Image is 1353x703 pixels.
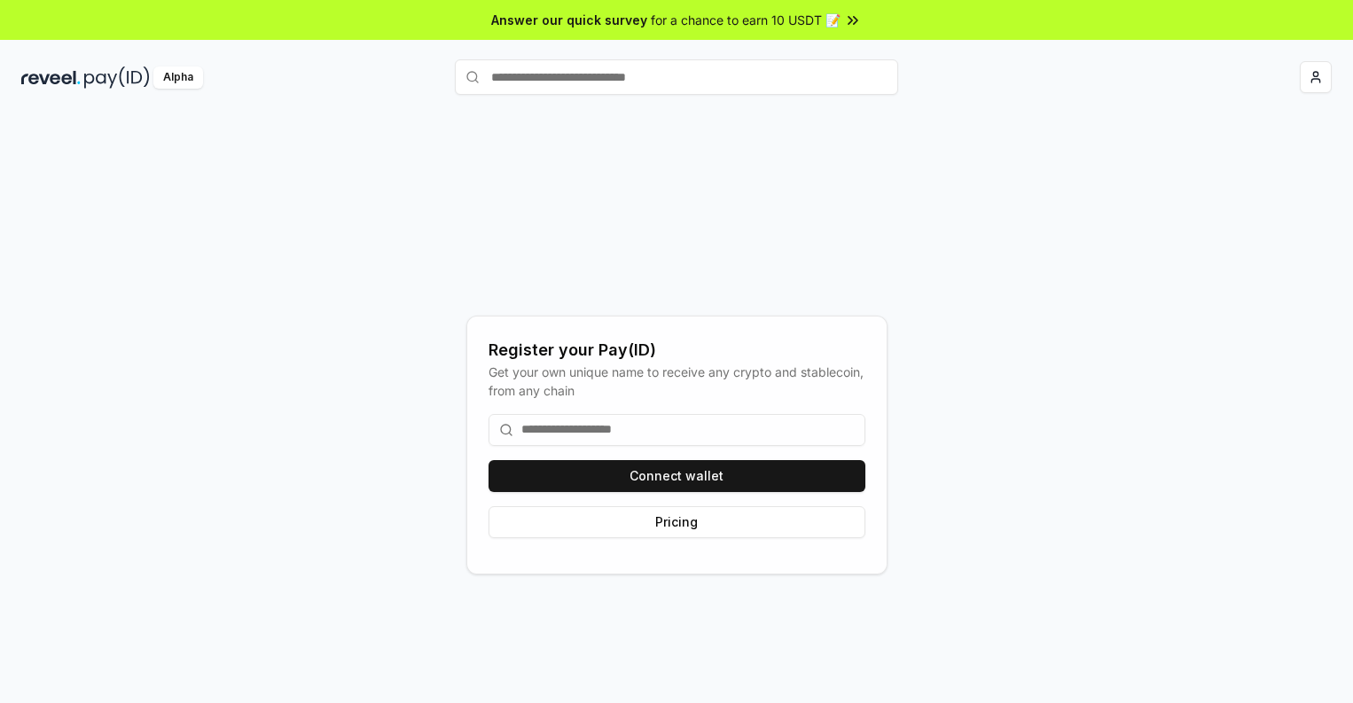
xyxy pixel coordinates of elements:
div: Alpha [153,66,203,89]
span: for a chance to earn 10 USDT 📝 [651,11,841,29]
button: Connect wallet [489,460,865,492]
div: Get your own unique name to receive any crypto and stablecoin, from any chain [489,363,865,400]
button: Pricing [489,506,865,538]
div: Register your Pay(ID) [489,338,865,363]
img: reveel_dark [21,66,81,89]
span: Answer our quick survey [491,11,647,29]
img: pay_id [84,66,150,89]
